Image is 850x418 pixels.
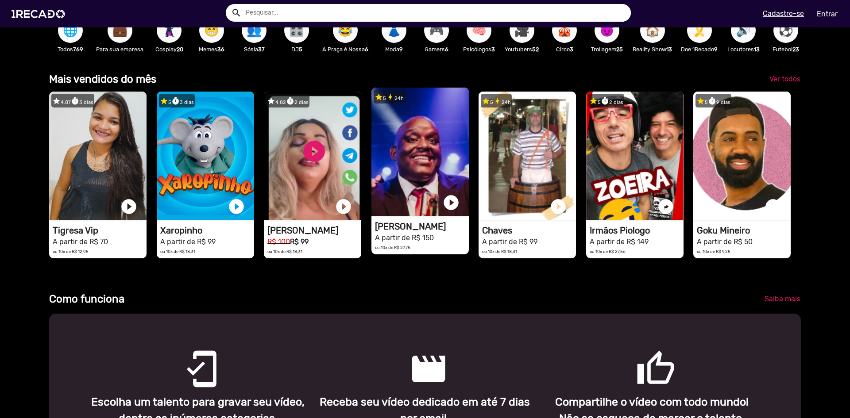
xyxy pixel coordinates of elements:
span: 🔊 [736,18,751,43]
small: ou 10x de R$ 27,75 [375,245,410,250]
video: 1RECADO vídeos dedicados para fãs e empresas [586,92,684,220]
span: Ver todos [769,75,800,83]
video: 1RECADO vídeos dedicados para fãs e empresas [479,92,576,220]
p: Youtubers [505,45,539,54]
b: 769 [73,46,83,53]
b: 6 [365,46,368,53]
p: A Praça é Nossa [322,45,368,54]
p: Psicólogos [462,45,496,54]
a: play_circle_filled [442,194,460,211]
button: 🎮 [424,18,449,43]
small: ou 10x de R$ 18,31 [160,249,195,254]
small: ou 10x de R$ 12,95 [53,249,89,254]
a: play_circle_filled [657,198,675,215]
span: 😈 [599,18,614,43]
small: A partir de R$ 50 [697,238,753,246]
video: 1RECADO vídeos dedicados para fãs e empresas [157,92,254,220]
span: 🎗️ [692,18,707,43]
input: Pesquisar... [239,4,631,22]
a: Entrar [811,6,843,22]
a: Saiba mais [757,291,807,307]
span: 🧠 [471,18,487,43]
p: Para sua empresa [96,45,143,54]
span: Saiba mais [765,295,800,303]
video: 1RECADO vídeos dedicados para fãs e empresas [264,92,361,220]
p: Sósia [237,45,271,54]
p: Locutores [726,45,760,54]
b: 20 [177,46,183,53]
b: 6 [445,46,448,53]
b: 25 [616,46,623,53]
small: ou 10x de R$ 18,31 [267,249,302,254]
b: 36 [217,46,224,53]
a: play_circle_filled [549,198,567,215]
p: Todos [54,45,87,54]
span: 🏠 [645,18,660,43]
b: 37 [258,46,265,53]
h1: Goku Mineiro [697,225,791,236]
a: play_circle_filled [335,198,352,215]
span: 🎪 [557,18,572,43]
p: Circo [548,45,581,54]
u: Cadastre-se [763,9,804,18]
b: R$ 99 [290,238,309,246]
h1: Xaropinho [160,225,254,236]
small: ou 10x de R$ 27,56 [590,249,626,254]
mat-icon: thumb_up_outlined [636,349,646,360]
video: 1RECADO vídeos dedicados para fãs e empresas [49,92,147,220]
video: 1RECADO vídeos dedicados para fãs e empresas [693,92,791,220]
p: Futebol [769,45,803,54]
button: 🎥 [510,18,534,43]
a: play_circle_filled [764,198,782,215]
video: 1RECADO vídeos dedicados para fãs e empresas [371,88,469,216]
b: 3 [491,46,495,53]
small: ou 10x de R$ 9,25 [697,249,730,254]
mat-icon: movie [409,349,419,360]
p: DJ [280,45,313,54]
b: 23 [792,46,799,53]
h1: [PERSON_NAME] [375,221,469,232]
b: 9 [399,46,403,53]
p: Reality Show [633,45,672,54]
b: Mais vendidos do mês [49,73,156,85]
a: play_circle_filled [228,198,245,215]
small: A partir de R$ 70 [53,238,108,246]
button: 🎗️ [687,18,712,43]
small: R$ 100 [267,238,290,246]
b: 13 [754,46,760,53]
small: A partir de R$ 99 [482,238,537,246]
button: 😈 [595,18,619,43]
h1: Tigresa Vip [53,225,147,236]
b: 3 [570,46,573,53]
b: 13 [666,46,672,53]
button: Example home icon [228,4,243,20]
small: A partir de R$ 150 [375,234,434,242]
button: ⚽ [773,18,798,43]
p: Moda [377,45,411,54]
button: 🔊 [731,18,756,43]
span: 🎮 [429,18,444,43]
small: ou 10x de R$ 18,31 [482,249,517,254]
mat-icon: mobile_friendly [182,349,192,360]
button: 🎪 [552,18,577,43]
h1: Irmãos Piologo [590,225,684,236]
p: Doe 1Recado [681,45,718,54]
p: Cosplay [152,45,186,54]
button: 🧠 [467,18,491,43]
span: ⚽ [778,18,793,43]
mat-icon: Example home icon [231,8,242,18]
p: Trollagem [590,45,624,54]
b: Como funciona [49,293,124,305]
p: Gamers [420,45,453,54]
span: 🎥 [514,18,529,43]
small: A partir de R$ 99 [160,238,216,246]
a: play_circle_filled [120,198,138,215]
p: Memes [195,45,228,54]
b: 5 [299,46,302,53]
b: 9 [714,46,718,53]
h1: Chaves [482,225,576,236]
h1: [PERSON_NAME] [267,225,361,236]
small: A partir de R$ 149 [590,238,649,246]
button: 🏠 [640,18,665,43]
b: 52 [532,46,539,53]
